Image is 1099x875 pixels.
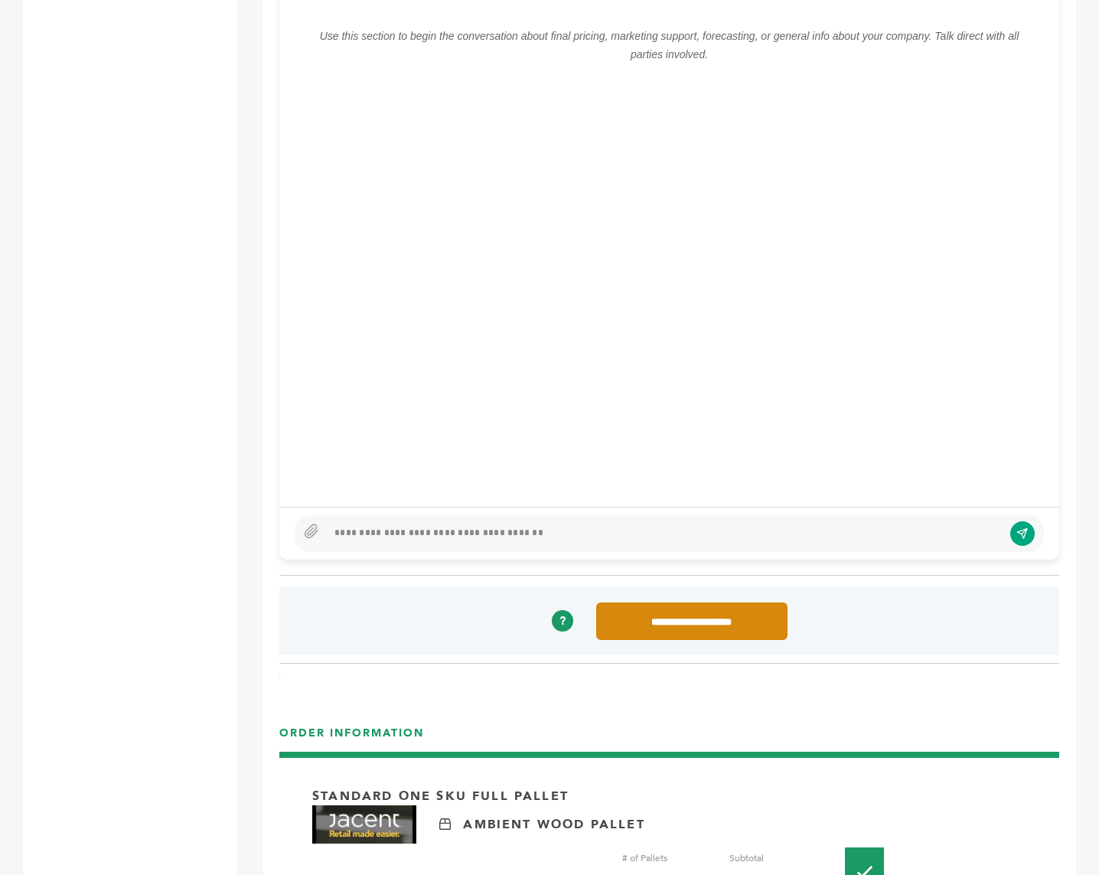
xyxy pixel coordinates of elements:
div: # of Pallets [622,851,719,865]
div: Subtotal [729,851,826,865]
a: ? [552,610,573,632]
img: Brand Name [312,805,416,844]
img: Ambient [439,818,451,830]
h3: ORDER INFORMATION [279,726,1059,753]
p: Use this section to begin the conversation about final pricing, marketing support, forecasting, o... [310,27,1029,64]
p: Ambient Wood Pallet [463,816,644,833]
p: Standard One Sku Full Pallet [312,788,569,805]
